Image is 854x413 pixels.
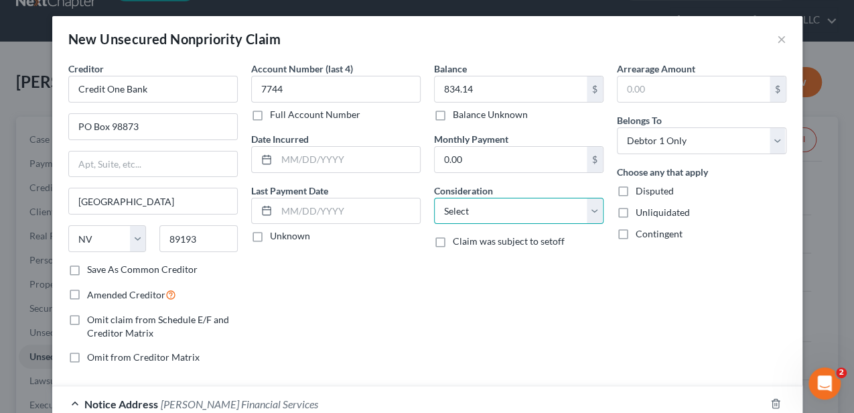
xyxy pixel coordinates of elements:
[251,184,328,198] label: Last Payment Date
[84,398,158,410] span: Notice Address
[434,62,467,76] label: Balance
[435,76,587,102] input: 0.00
[87,314,229,339] span: Omit claim from Schedule E/F and Creditor Matrix
[777,31,786,47] button: ×
[453,235,565,247] span: Claim was subject to setoff
[808,367,841,400] iframe: Intercom live chat
[636,228,683,239] span: Contingent
[159,225,238,252] input: Enter zip...
[161,398,318,410] span: [PERSON_NAME] Financial Services
[68,76,238,103] input: Search creditor by name...
[270,229,310,243] label: Unknown
[617,115,662,126] span: Belongs To
[251,76,421,103] input: XXXX
[270,108,360,121] label: Full Account Number
[251,62,353,76] label: Account Number (last 4)
[617,165,708,179] label: Choose any that apply
[587,76,603,102] div: $
[251,132,309,146] label: Date Incurred
[434,132,508,146] label: Monthly Payment
[87,351,200,363] span: Omit from Creditor Matrix
[87,289,165,300] span: Amended Creditor
[836,367,847,378] span: 2
[68,29,281,48] div: New Unsecured Nonpriority Claim
[68,63,104,74] span: Creditor
[434,184,493,198] label: Consideration
[435,147,587,172] input: 0.00
[770,76,786,102] div: $
[277,198,420,224] input: MM/DD/YYYY
[87,263,198,276] label: Save As Common Creditor
[636,185,674,196] span: Disputed
[277,147,420,172] input: MM/DD/YYYY
[69,152,237,177] input: Apt, Suite, etc...
[618,76,770,102] input: 0.00
[636,206,690,218] span: Unliquidated
[69,114,237,139] input: Enter address...
[453,108,528,121] label: Balance Unknown
[617,62,695,76] label: Arrearage Amount
[587,147,603,172] div: $
[69,188,237,214] input: Enter city...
